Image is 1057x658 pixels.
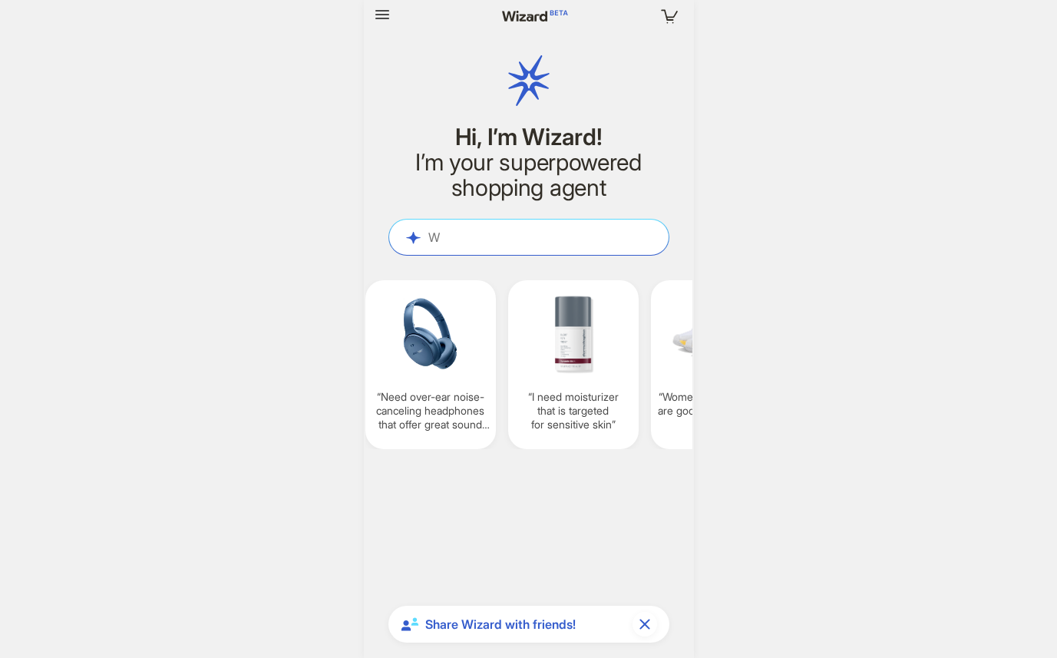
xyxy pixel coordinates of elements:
div: Share Wizard with friends! [388,606,669,643]
div: Need over-ear noise-canceling headphones that offer great sound quality and comfort for long use [365,280,496,449]
q: Need over-ear noise-canceling headphones that offer great sound quality and comfort for long use [372,390,490,432]
h1: Hi, I’m Wizard! [388,124,669,150]
q: I need moisturizer that is targeted for sensitive skin [514,390,633,432]
img: I%20need%20moisturizer%20that%20is%20targeted%20for%20sensitive%20skin-81681324.png [514,289,633,378]
img: Need%20over-ear%20noise-canceling%20headphones%20that%20offer%20great%20sound%20quality%20and%20c... [372,289,490,378]
q: Women’s sneakers that are good for long walks [657,390,775,418]
span: Share Wizard with friends! [425,617,626,633]
h2: I’m your superpowered shopping agent [388,150,669,200]
img: Women's%20sneakers%20that%20are%20good%20for%20long%20walks-b9091598.png [657,289,775,378]
div: Women’s sneakers that are good for long walks [651,280,781,449]
div: I need moisturizer that is targeted for sensitive skin [508,280,639,449]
